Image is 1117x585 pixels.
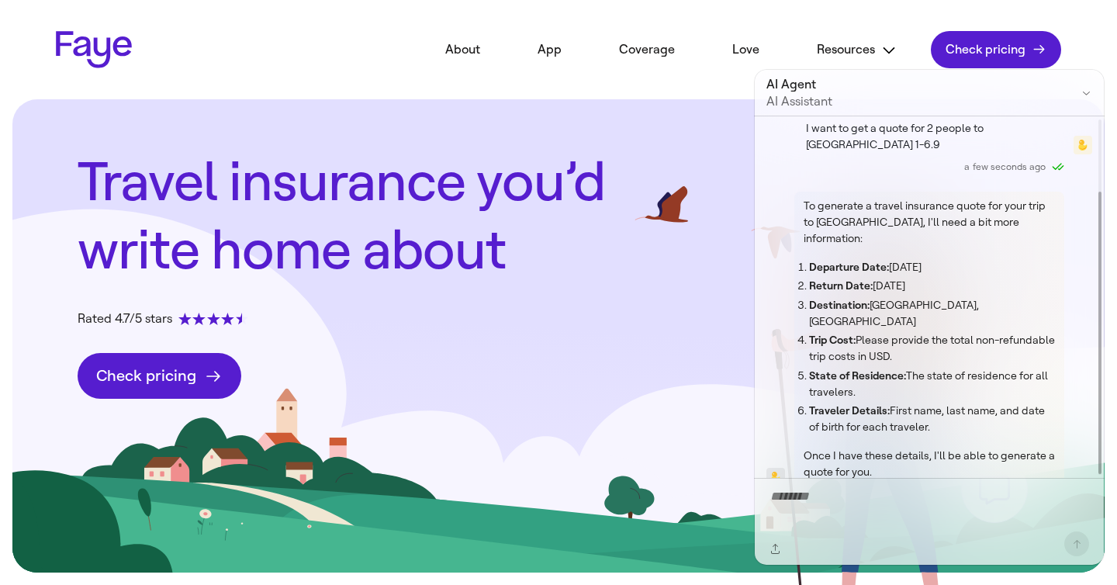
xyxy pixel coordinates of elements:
[56,31,132,68] a: Faye Logo
[964,161,1046,173] span: a few seconds ago
[809,299,870,312] strong: Destination:
[78,353,241,399] a: Check pricing
[794,33,920,67] button: Resources
[946,42,1025,57] span: Check pricing
[422,33,503,67] a: About
[809,369,906,382] strong: State of Residence:
[804,198,1055,247] p: To generate a travel insurance quote for your trip to [GEOGRAPHIC_DATA], I'll need a bit more inf...
[809,278,1055,294] li: [DATE]
[96,366,196,386] span: Check pricing
[809,259,1055,275] li: [DATE]
[766,94,1056,109] span: AI Assistant
[766,75,1056,94] span: AI Agent
[931,31,1061,68] a: Check pricing
[809,261,889,274] strong: Departure Date:
[809,332,1055,365] li: Please provide the total non-refundable trip costs in USD.
[809,279,873,292] strong: Return Date:
[804,448,1055,480] p: Once I have these details, I'll be able to generate a quote for you.
[78,149,636,285] h1: Travel insurance you’d write home about
[809,404,890,417] strong: Traveler Details:
[809,334,856,347] strong: Trip Cost:
[809,297,1055,330] li: [GEOGRAPHIC_DATA], [GEOGRAPHIC_DATA]
[709,33,783,67] a: Love
[514,33,585,67] a: App
[809,403,1055,435] li: First name, last name, and date of birth for each traveler.
[806,120,1058,153] p: I want to get a quote for 2 people to [GEOGRAPHIC_DATA] 1-6.9
[596,33,698,67] a: Coverage
[78,310,248,328] div: Rated 4.7/5 stars
[809,368,1055,400] li: The state of residence for all travelers.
